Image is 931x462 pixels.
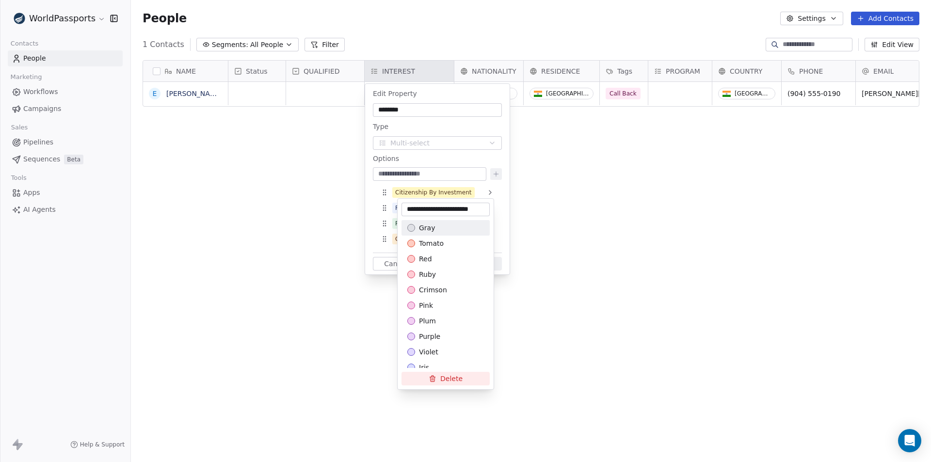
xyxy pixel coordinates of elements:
button: Delete [401,372,490,385]
span: pink [419,301,433,310]
span: plum [419,316,436,326]
span: tomato [419,239,444,248]
span: violet [419,347,438,357]
span: ruby [419,270,436,279]
span: purple [419,332,440,341]
span: crimson [419,285,447,295]
span: iris [419,363,429,372]
span: gray [419,223,435,233]
span: red [419,254,432,264]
